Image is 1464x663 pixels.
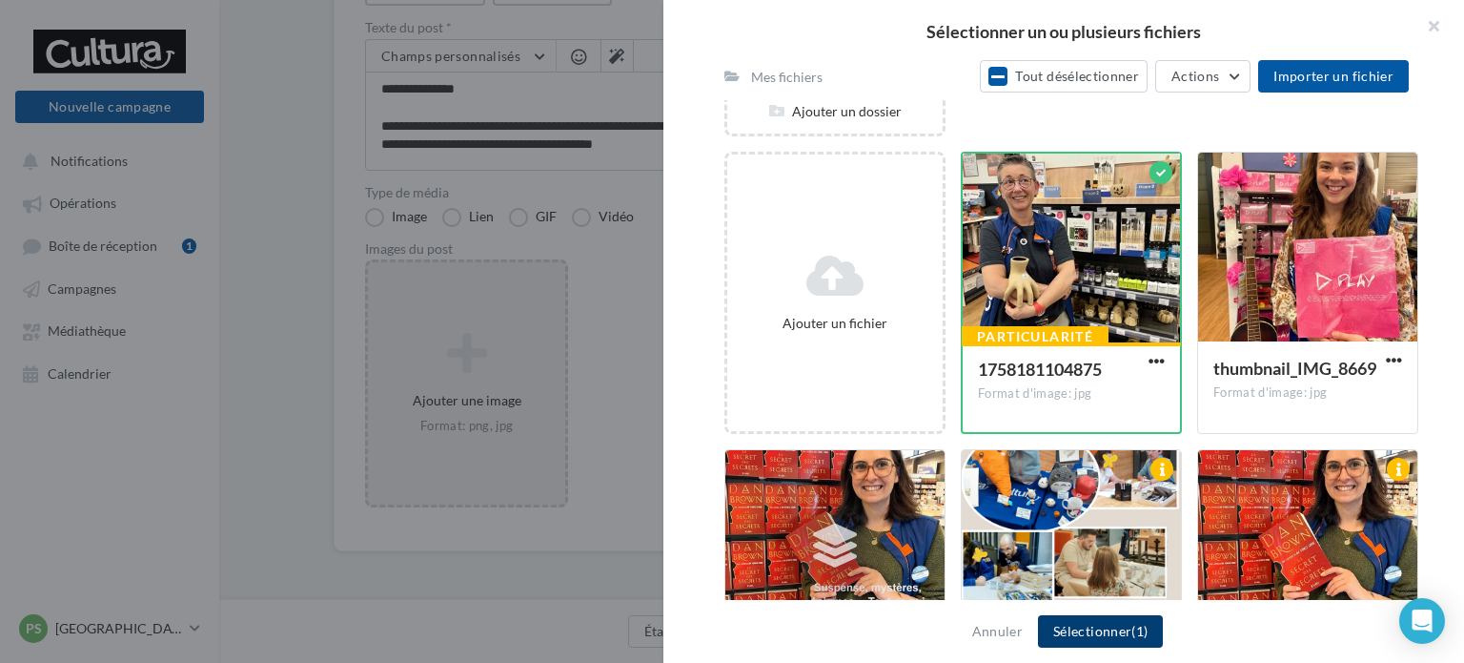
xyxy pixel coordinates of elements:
[1258,60,1409,93] button: Importer un fichier
[1171,68,1219,84] span: Actions
[1038,615,1163,648] button: Sélectionner(1)
[751,68,823,87] div: Mes fichiers
[735,314,935,333] div: Ajouter un fichier
[727,102,943,121] div: Ajouter un dossier
[1131,623,1148,639] span: (1)
[980,60,1148,93] button: Tout désélectionner
[1155,60,1250,93] button: Actions
[1399,598,1445,644] div: Open Intercom Messenger
[694,23,1433,40] h2: Sélectionner un ou plusieurs fichiers
[1213,358,1376,379] span: thumbnail_IMG_8669
[1273,68,1393,84] span: Importer un fichier
[962,326,1108,347] div: Particularité
[1213,384,1402,402] div: Format d'image: jpg
[978,385,1165,403] div: Format d'image: jpg
[978,359,1102,380] span: 1758181104875
[965,620,1030,643] button: Annuler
